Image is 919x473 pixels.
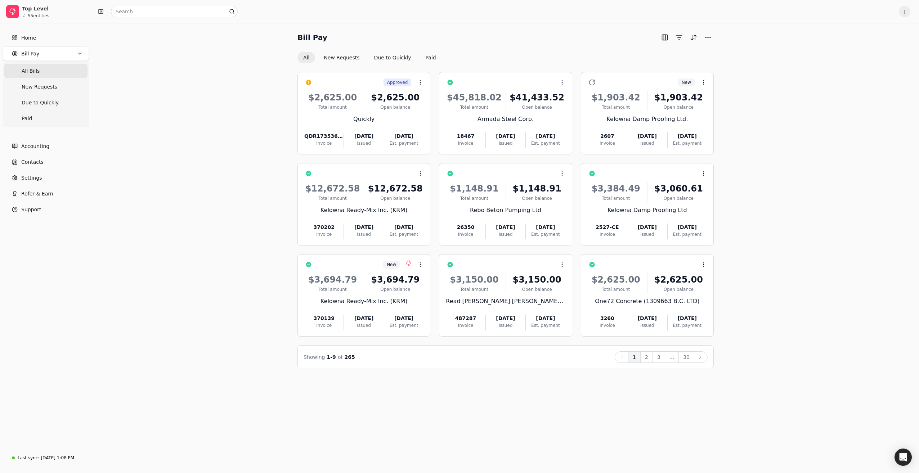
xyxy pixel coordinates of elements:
[588,132,627,140] div: 2607
[4,95,88,110] a: Due to Quickly
[22,83,57,91] span: New Requests
[21,190,53,198] span: Refer & Earn
[21,206,41,213] span: Support
[526,224,565,231] div: [DATE]
[304,182,361,195] div: $12,672.58
[297,52,315,63] button: All
[668,231,707,238] div: Est. payment
[304,224,344,231] div: 370202
[526,322,565,329] div: Est. payment
[446,286,502,293] div: Total amount
[111,6,238,17] input: Search
[22,5,86,12] div: Top Level
[304,104,361,111] div: Total amount
[21,50,39,58] span: Bill Pay
[650,273,707,286] div: $2,625.00
[3,46,89,61] button: Bill Pay
[899,6,910,17] button: J
[3,451,89,464] a: Last sync:[DATE] 1:08 PM
[702,32,714,43] button: More
[22,115,32,122] span: Paid
[304,195,361,202] div: Total amount
[526,132,565,140] div: [DATE]
[367,91,423,104] div: $2,625.00
[688,32,699,43] button: Sort
[588,231,627,238] div: Invoice
[4,64,88,78] a: All Bills
[446,195,502,202] div: Total amount
[304,231,344,238] div: Invoice
[526,140,565,147] div: Est. payment
[653,351,665,363] button: 3
[650,91,707,104] div: $1,903.42
[486,132,525,140] div: [DATE]
[345,354,355,360] span: 265
[3,171,89,185] a: Settings
[304,322,344,329] div: Invoice
[650,195,707,202] div: Open balance
[588,206,707,215] div: Kelowna Damp Proofing Ltd
[344,315,384,322] div: [DATE]
[627,132,667,140] div: [DATE]
[338,354,343,360] span: of
[509,104,565,111] div: Open balance
[446,322,485,329] div: Invoice
[327,354,336,360] span: 1 - 9
[344,224,384,231] div: [DATE]
[344,132,384,140] div: [DATE]
[384,322,423,329] div: Est. payment
[22,67,40,75] span: All Bills
[588,104,644,111] div: Total amount
[304,140,344,147] div: Invoice
[297,52,442,63] div: Invoice filter options
[367,104,423,111] div: Open balance
[367,195,423,202] div: Open balance
[446,104,502,111] div: Total amount
[446,315,485,322] div: 487287
[509,91,565,104] div: $41,433.52
[588,315,627,322] div: 3260
[446,231,485,238] div: Invoice
[682,79,691,86] span: New
[21,34,36,42] span: Home
[650,182,707,195] div: $3,060.61
[3,202,89,217] button: Support
[384,224,423,231] div: [DATE]
[446,91,502,104] div: $45,818.02
[28,14,49,18] div: 55 entities
[627,322,667,329] div: Issued
[304,297,423,306] div: Kelowna Ready-Mix Inc. (KRM)
[668,224,707,231] div: [DATE]
[665,351,679,363] button: ...
[368,52,417,63] button: Due to Quickly
[367,182,423,195] div: $12,672.58
[895,449,912,466] div: Open Intercom Messenger
[588,273,644,286] div: $2,625.00
[668,322,707,329] div: Est. payment
[384,140,423,147] div: Est. payment
[3,31,89,45] a: Home
[304,115,423,123] div: Quickly
[3,155,89,169] a: Contacts
[387,261,396,268] span: New
[304,132,344,140] div: QDR173536-3117
[446,182,502,195] div: $1,148.91
[668,315,707,322] div: [DATE]
[344,140,384,147] div: Issued
[628,351,641,363] button: 1
[304,206,423,215] div: Kelowna Ready-Mix Inc. (KRM)
[627,140,667,147] div: Issued
[3,139,89,153] a: Accounting
[668,132,707,140] div: [DATE]
[304,273,361,286] div: $3,694.79
[588,286,644,293] div: Total amount
[387,79,408,86] span: Approved
[21,174,42,182] span: Settings
[627,231,667,238] div: Issued
[18,455,39,461] div: Last sync:
[486,322,525,329] div: Issued
[22,99,59,107] span: Due to Quickly
[486,231,525,238] div: Issued
[640,351,653,363] button: 2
